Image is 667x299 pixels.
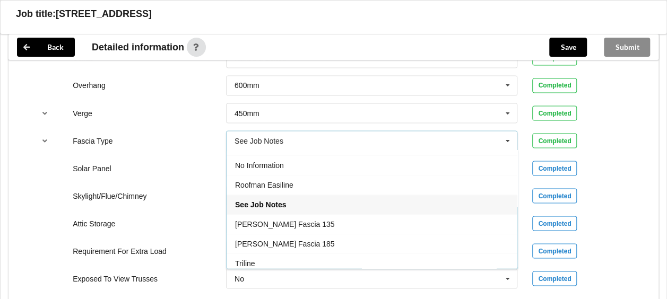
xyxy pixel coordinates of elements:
[235,181,293,189] span: Roofman Easiline
[532,133,577,148] div: Completed
[34,131,55,150] button: reference-toggle
[73,247,167,255] label: Requirement For Extra Load
[235,275,244,282] div: No
[235,200,286,209] span: See Job Notes
[549,38,587,57] button: Save
[34,103,55,122] button: reference-toggle
[73,164,111,172] label: Solar Panel
[235,220,335,228] span: [PERSON_NAME] Fascia 135
[532,105,577,120] div: Completed
[73,81,105,90] label: Overhang
[532,243,577,258] div: Completed
[235,161,284,170] span: No Information
[532,188,577,203] div: Completed
[92,42,184,52] span: Detailed information
[73,219,115,227] label: Attic Storage
[17,38,75,57] button: Back
[73,109,92,117] label: Verge
[235,259,255,268] span: Triline
[235,82,259,89] div: 600mm
[16,8,56,20] h3: Job title:
[532,161,577,175] div: Completed
[73,274,158,283] label: Exposed To View Trusses
[532,216,577,231] div: Completed
[235,109,259,117] div: 450mm
[235,54,286,61] div: Raked & Boxed
[532,271,577,286] div: Completed
[73,191,146,200] label: Skylight/Flue/Chimney
[532,78,577,93] div: Completed
[73,136,112,145] label: Fascia Type
[235,240,335,248] span: [PERSON_NAME] Fascia 185
[56,8,152,20] h3: [STREET_ADDRESS]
